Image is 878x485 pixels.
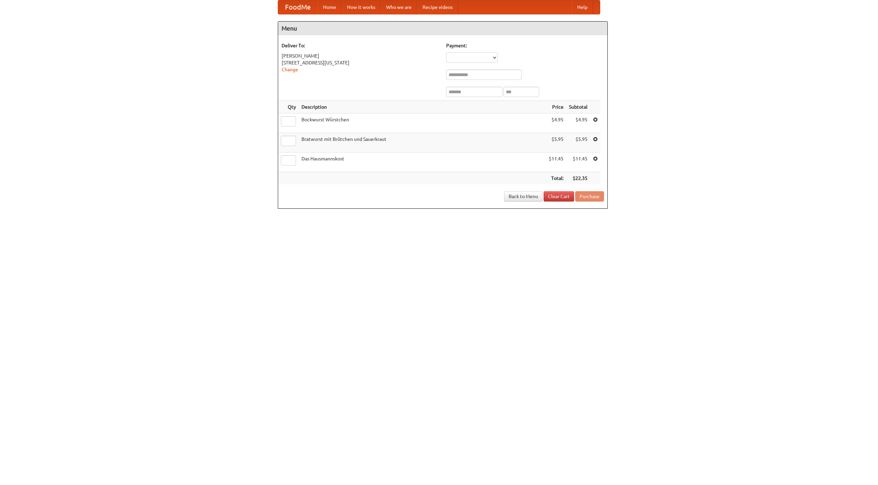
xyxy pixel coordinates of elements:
[299,101,546,113] th: Description
[299,133,546,153] td: Bratwurst mit Brötchen und Sauerkraut
[566,172,590,185] th: $22.35
[282,67,298,72] a: Change
[546,153,566,172] td: $11.45
[575,191,604,202] button: Purchase
[318,0,342,14] a: Home
[299,153,546,172] td: Das Hausmannskost
[381,0,417,14] a: Who we are
[544,191,574,202] a: Clear Cart
[342,0,381,14] a: How it works
[546,101,566,113] th: Price
[278,22,607,35] h4: Menu
[566,153,590,172] td: $11.45
[566,133,590,153] td: $5.95
[299,113,546,133] td: Bockwurst Würstchen
[504,191,543,202] a: Back to Menu
[278,0,318,14] a: FoodMe
[566,113,590,133] td: $4.95
[278,101,299,113] th: Qty
[566,101,590,113] th: Subtotal
[546,113,566,133] td: $4.95
[572,0,593,14] a: Help
[446,42,604,49] h5: Payment:
[282,52,439,59] div: [PERSON_NAME]
[282,42,439,49] h5: Deliver To:
[546,133,566,153] td: $5.95
[546,172,566,185] th: Total:
[417,0,458,14] a: Recipe videos
[282,59,439,66] div: [STREET_ADDRESS][US_STATE]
